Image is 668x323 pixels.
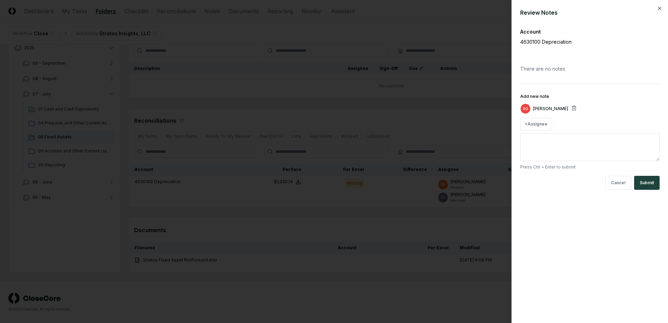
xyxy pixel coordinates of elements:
div: Review Notes [520,8,660,17]
label: Add new note [520,94,549,99]
p: 4630100 Depreciation [520,38,636,45]
button: +Assignee [520,118,552,130]
button: Submit [634,176,660,190]
div: There are no notes [520,59,660,78]
p: Press Ctrl + Enter to submit [520,164,660,170]
p: [PERSON_NAME] [533,106,568,112]
button: Cancel [605,176,631,190]
div: Account [520,28,660,35]
span: RG [523,106,528,112]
